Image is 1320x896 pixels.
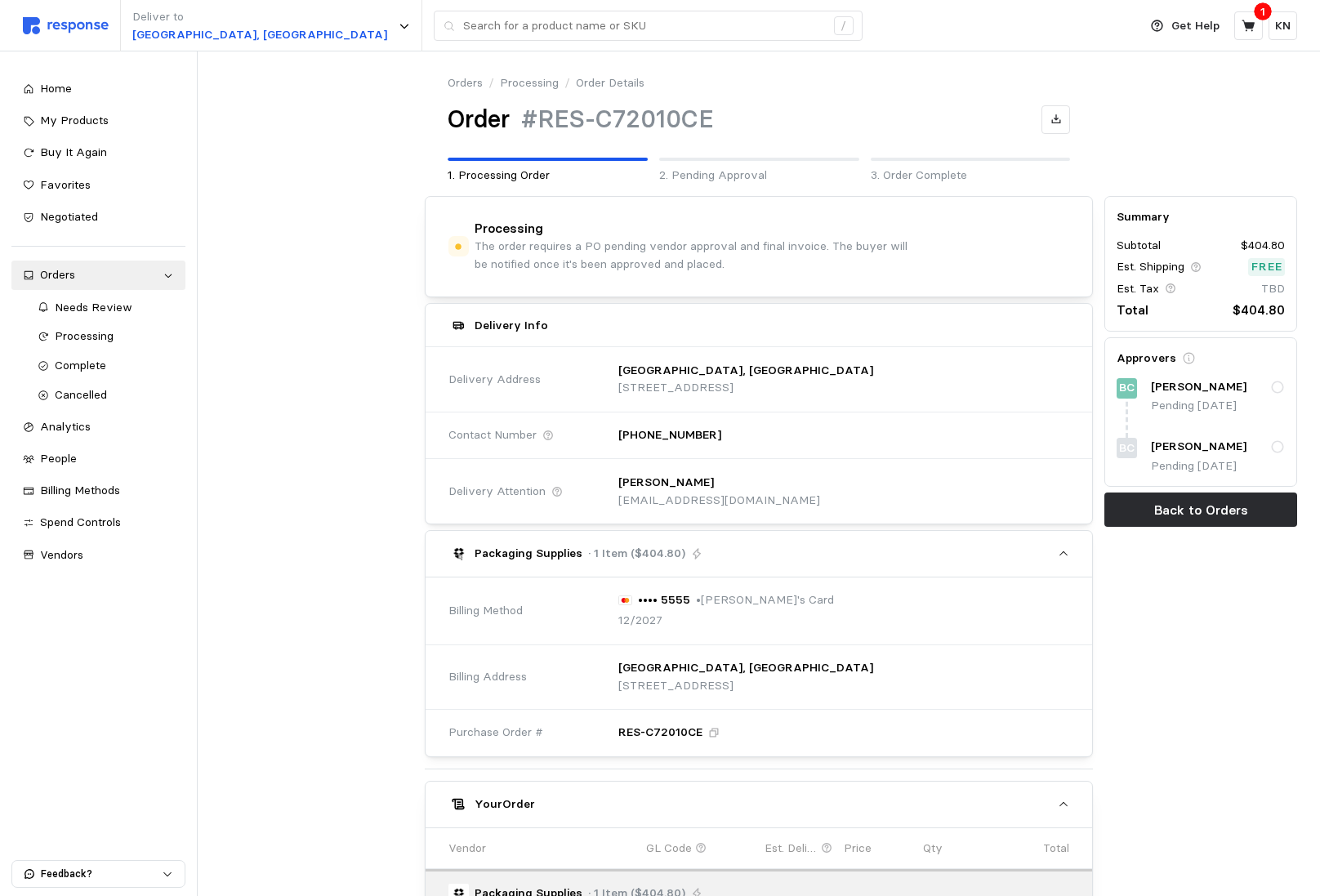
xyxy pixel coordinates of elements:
[588,545,685,563] p: · 1 Item ($404.80)
[475,796,535,813] h5: Your Order
[1119,379,1135,397] p: BC
[448,371,541,389] span: Delivery Address
[1117,350,1176,367] h5: Approvers
[618,659,873,677] p: [GEOGRAPHIC_DATA], [GEOGRAPHIC_DATA]
[1275,17,1291,35] p: KN
[1251,258,1282,276] p: Free
[475,220,543,238] h4: Processing
[1269,11,1297,40] button: KN
[1261,280,1285,298] p: TBD
[448,602,523,620] span: Billing Method
[11,171,185,200] a: Favorites
[475,317,548,334] h5: Delivery Info
[11,541,185,570] a: Vendors
[1117,237,1161,255] p: Subtotal
[448,483,546,501] span: Delivery Attention
[40,266,157,284] div: Orders
[11,106,185,136] a: My Products
[132,8,387,26] p: Deliver to
[834,16,854,36] div: /
[11,74,185,104] a: Home
[1151,457,1285,475] p: Pending [DATE]
[475,238,915,273] p: The order requires a PO pending vendor approval and final invoice. The buyer will be notified onc...
[521,104,714,136] h1: #RES-C72010CE
[463,11,825,41] input: Search for a product name or SKU
[500,74,559,92] a: Processing
[1117,258,1184,276] p: Est. Shipping
[55,387,107,402] span: Cancelled
[40,81,72,96] span: Home
[1119,439,1135,457] p: BC
[618,724,702,742] p: RES-C72010CE
[448,104,510,136] h1: Order
[1233,300,1285,320] p: $404.80
[40,483,120,497] span: Billing Methods
[40,113,109,127] span: My Products
[871,167,1071,185] p: 3. Order Complete
[475,545,582,563] p: Packaging Supplies
[26,381,186,410] a: Cancelled
[11,476,185,506] a: Billing Methods
[618,492,820,510] p: [EMAIL_ADDRESS][DOMAIN_NAME]
[41,867,162,881] p: Feedback?
[11,138,185,167] a: Buy It Again
[12,861,185,887] button: Feedback?
[448,724,543,742] span: Purchase Order #
[26,322,186,351] a: Processing
[659,167,859,185] p: 2. Pending Approval
[55,328,114,343] span: Processing
[40,547,83,562] span: Vendors
[426,531,1092,577] button: Packaging Supplies· 1 Item ($404.80)
[618,677,873,695] p: [STREET_ADDRESS]
[448,668,527,686] span: Billing Address
[26,351,186,381] a: Complete
[448,167,648,185] p: 1. Processing Order
[40,177,91,192] span: Favorites
[132,26,387,44] p: [GEOGRAPHIC_DATA], [GEOGRAPHIC_DATA]
[1117,300,1148,320] p: Total
[618,474,714,492] p: [PERSON_NAME]
[1171,17,1220,35] p: Get Help
[618,595,633,605] img: svg%3e
[576,74,644,92] p: Order Details
[426,782,1092,827] button: YourOrder
[488,74,494,92] p: /
[448,426,537,444] span: Contact Number
[55,358,106,372] span: Complete
[1260,2,1265,20] p: 1
[1151,438,1246,456] p: [PERSON_NAME]
[923,840,943,858] p: Qty
[618,362,873,380] p: [GEOGRAPHIC_DATA], [GEOGRAPHIC_DATA]
[618,379,873,397] p: [STREET_ADDRESS]
[1154,500,1248,520] p: Back to Orders
[11,412,185,442] a: Analytics
[426,577,1092,756] div: Packaging Supplies· 1 Item ($404.80)
[1104,493,1297,527] button: Back to Orders
[40,451,77,466] span: People
[11,261,185,290] a: Orders
[40,145,107,159] span: Buy It Again
[1117,208,1285,225] h5: Summary
[618,612,662,630] p: 12/2027
[1241,237,1285,255] p: $404.80
[1043,840,1069,858] p: Total
[448,840,486,858] p: Vendor
[1141,11,1229,42] button: Get Help
[564,74,570,92] p: /
[1151,378,1246,396] p: [PERSON_NAME]
[40,515,121,529] span: Spend Controls
[1151,397,1285,415] p: Pending [DATE]
[1117,280,1159,298] p: Est. Tax
[11,444,185,474] a: People
[11,203,185,232] a: Negotiated
[448,74,483,92] a: Orders
[618,426,721,444] p: [PHONE_NUMBER]
[23,17,109,34] img: svg%3e
[11,508,185,537] a: Spend Controls
[696,591,834,609] p: • [PERSON_NAME]'s Card
[844,840,872,858] p: Price
[55,300,132,314] span: Needs Review
[646,840,692,858] p: GL Code
[26,293,186,323] a: Needs Review
[40,419,91,434] span: Analytics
